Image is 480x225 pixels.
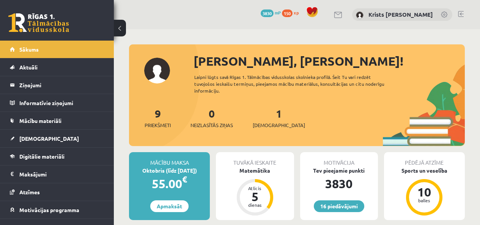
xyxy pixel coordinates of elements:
div: Tuvākā ieskaite [216,152,294,167]
a: Sākums [10,41,104,58]
span: € [182,174,187,185]
legend: Informatīvie ziņojumi [19,94,104,112]
div: balles [413,198,436,203]
span: Aktuāli [19,64,38,71]
div: [PERSON_NAME], [PERSON_NAME]! [194,52,465,70]
a: Sports un veselība 10 balles [384,167,465,217]
legend: Maksājumi [19,165,104,183]
span: [DEMOGRAPHIC_DATA] [253,121,305,129]
a: 1[DEMOGRAPHIC_DATA] [253,107,305,129]
a: Rīgas 1. Tālmācības vidusskola [8,13,69,32]
a: Digitālie materiāli [10,148,104,165]
a: Apmaksāt [150,200,189,212]
div: Atlicis [244,186,266,190]
a: Aktuāli [10,58,104,76]
div: 5 [244,190,266,203]
div: Tev pieejamie punkti [300,167,378,175]
a: [DEMOGRAPHIC_DATA] [10,130,104,147]
a: Krists [PERSON_NAME] [368,11,433,18]
a: 16 piedāvājumi [314,200,364,212]
div: Laipni lūgts savā Rīgas 1. Tālmācības vidusskolas skolnieka profilā. Šeit Tu vari redzēt tuvojošo... [194,74,396,94]
span: Priekšmeti [145,121,171,129]
div: Sports un veselība [384,167,465,175]
span: Neizlasītās ziņas [190,121,233,129]
div: 55.00 [129,175,210,193]
a: Ziņojumi [10,76,104,94]
a: 3830 mP [261,9,281,16]
div: Motivācija [300,152,378,167]
a: 9Priekšmeti [145,107,171,129]
span: Sākums [19,46,39,53]
span: Motivācijas programma [19,206,79,213]
div: Matemātika [216,167,294,175]
div: Oktobris (līdz [DATE]) [129,167,210,175]
div: dienas [244,203,266,207]
span: Mācību materiāli [19,117,61,124]
span: mP [275,9,281,16]
span: 3830 [261,9,274,17]
a: Mācību materiāli [10,112,104,129]
span: Atzīmes [19,189,40,195]
div: Pēdējā atzīme [384,152,465,167]
a: Informatīvie ziņojumi [10,94,104,112]
div: 10 [413,186,436,198]
span: [DEMOGRAPHIC_DATA] [19,135,79,142]
a: Atzīmes [10,183,104,201]
a: 150 xp [282,9,302,16]
div: 3830 [300,175,378,193]
span: 150 [282,9,293,17]
div: Mācību maksa [129,152,210,167]
span: xp [294,9,299,16]
a: Matemātika Atlicis 5 dienas [216,167,294,217]
span: Digitālie materiāli [19,153,65,160]
img: Krists Andrejs Zeile [356,11,364,19]
a: Motivācijas programma [10,201,104,219]
a: Maksājumi [10,165,104,183]
a: 0Neizlasītās ziņas [190,107,233,129]
legend: Ziņojumi [19,76,104,94]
